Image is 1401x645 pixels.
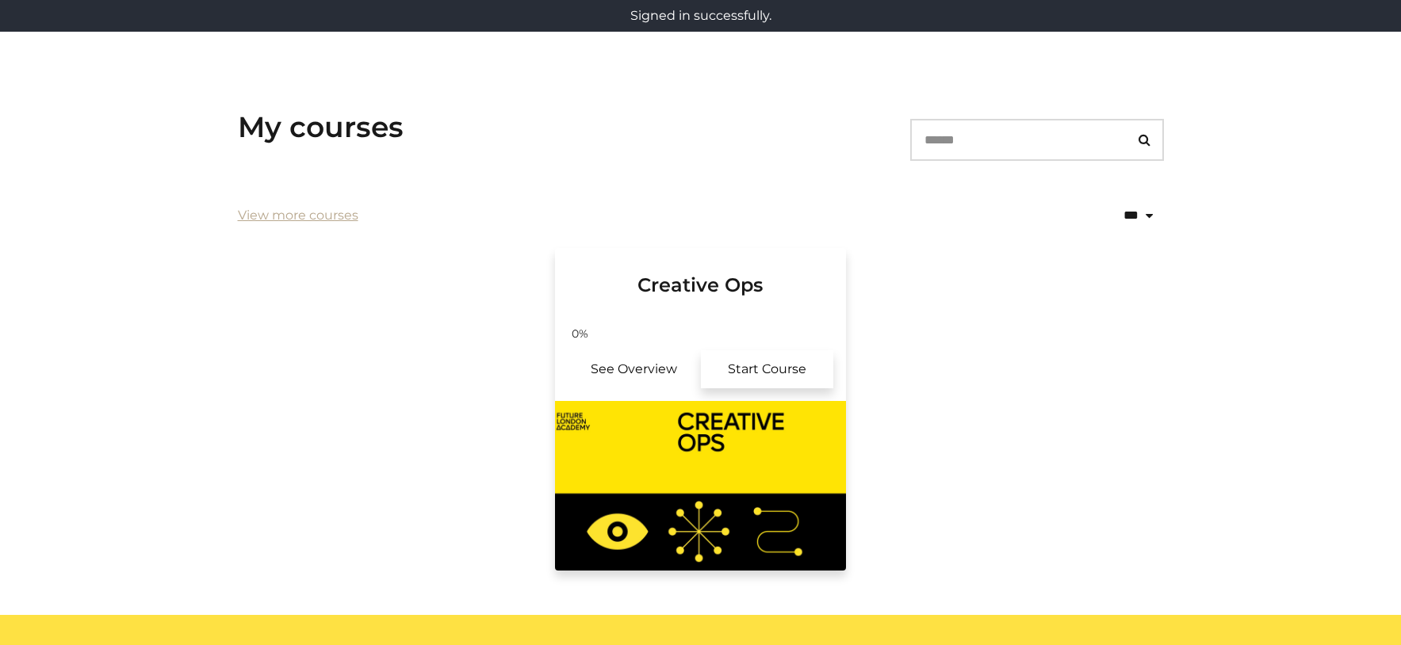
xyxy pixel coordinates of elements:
[238,110,404,144] h3: My courses
[561,326,599,342] span: 0%
[568,350,701,388] a: Creative Ops: See Overview
[1055,195,1164,236] select: status
[555,248,847,316] a: Creative Ops
[238,206,358,225] a: View more courses
[6,6,1395,25] p: Signed in successfully.
[701,350,834,388] a: Creative Ops: Resume Course
[574,248,828,297] h3: Creative Ops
